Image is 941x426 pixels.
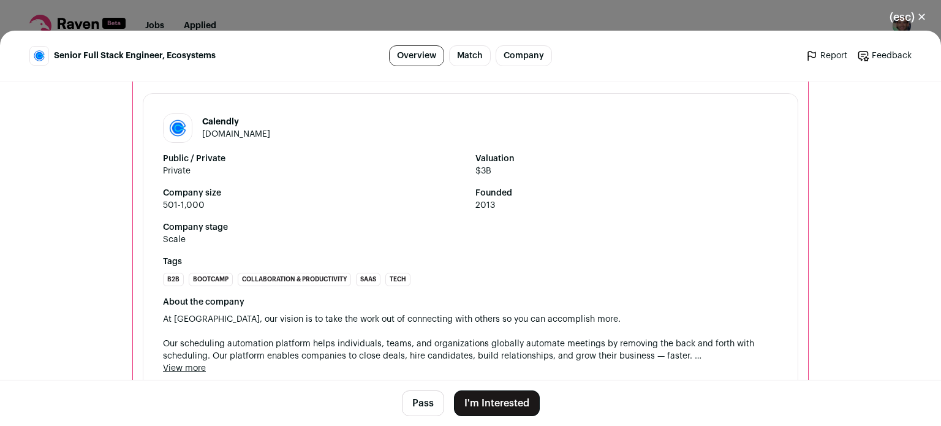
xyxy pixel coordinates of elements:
a: Match [449,45,491,66]
strong: Tags [163,256,778,268]
strong: Company stage [163,221,778,234]
button: Pass [402,390,444,416]
span: $3B [475,165,778,177]
img: a7915309c833d0db3969c62bc531feaeee9ef7bf6898959afd00f7909a9bfa35.jpg [30,47,48,65]
li: SaaS [356,273,380,286]
div: About the company [163,296,778,308]
span: 2013 [475,199,778,211]
a: Report [806,50,847,62]
button: Close modal [875,4,941,31]
a: Overview [389,45,444,66]
span: At [GEOGRAPHIC_DATA], our vision is to take the work out of connecting with others so you can acc... [163,313,778,362]
li: Tech [385,273,410,286]
img: a7915309c833d0db3969c62bc531feaeee9ef7bf6898959afd00f7909a9bfa35.jpg [164,114,192,142]
strong: Public / Private [163,153,466,165]
strong: Valuation [475,153,778,165]
span: Senior Full Stack Engineer, Ecosystems [54,50,216,62]
a: Company [496,45,552,66]
li: Bootcamp [189,273,233,286]
h1: Calendly [202,116,270,128]
li: B2B [163,273,184,286]
a: Feedback [857,50,912,62]
button: I'm Interested [454,390,540,416]
li: Collaboration & Productivity [238,273,351,286]
strong: Company size [163,187,466,199]
span: 501-1,000 [163,199,466,211]
strong: Founded [475,187,778,199]
div: Scale [163,234,186,246]
button: View more [163,362,206,375]
a: [DOMAIN_NAME] [202,130,270,139]
span: Private [163,165,466,177]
